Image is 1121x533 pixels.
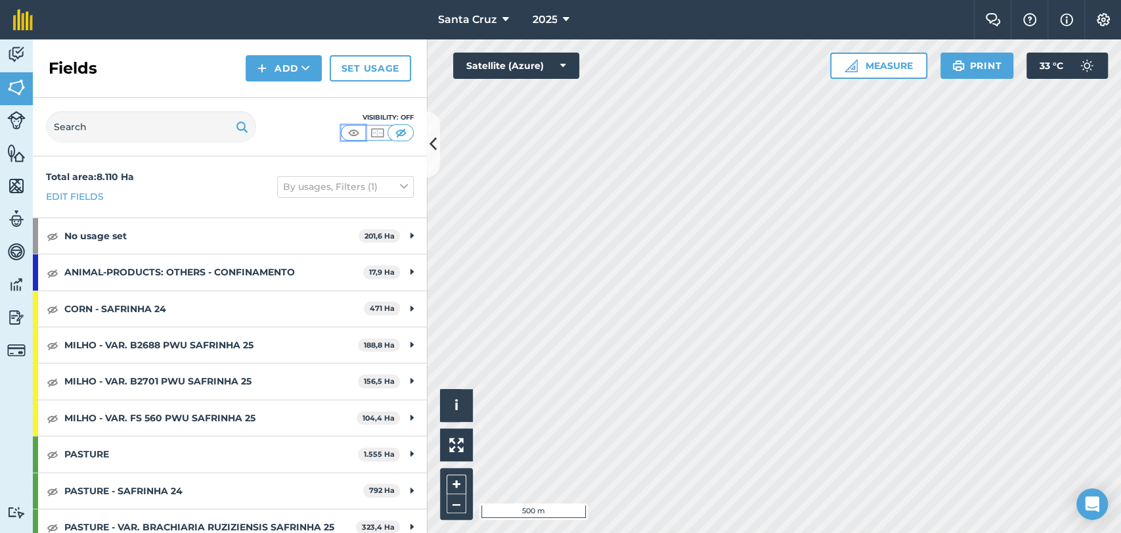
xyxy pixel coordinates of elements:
img: svg+xml;base64,PHN2ZyB4bWxucz0iaHR0cDovL3d3dy53My5vcmcvMjAwMC9zdmciIHdpZHRoPSI1MCIgaGVpZ2h0PSI0MC... [369,126,385,139]
a: Set usage [330,55,411,81]
img: fieldmargin Logo [13,9,33,30]
img: svg+xml;base64,PD94bWwgdmVyc2lvbj0iMS4wIiBlbmNvZGluZz0idXRmLTgiPz4KPCEtLSBHZW5lcmF0b3I6IEFkb2JlIE... [7,275,26,294]
img: svg+xml;base64,PHN2ZyB4bWxucz0iaHR0cDovL3d3dy53My5vcmcvMjAwMC9zdmciIHdpZHRoPSIxOCIgaGVpZ2h0PSIyNC... [47,410,58,426]
strong: 471 Ha [370,304,395,313]
div: MILHO - VAR. B2701 PWU SAFRINHA 25156,5 Ha [33,363,427,399]
strong: ANIMAL-PRODUCTS: OTHERS - CONFINAMENTO [64,254,363,290]
strong: MILHO - VAR. FS 560 PWU SAFRINHA 25 [64,400,357,436]
img: svg+xml;base64,PHN2ZyB4bWxucz0iaHR0cDovL3d3dy53My5vcmcvMjAwMC9zdmciIHdpZHRoPSI1NiIgaGVpZ2h0PSI2MC... [7,176,26,196]
button: 33 °C [1026,53,1108,79]
span: 2025 [532,12,557,28]
img: svg+xml;base64,PD94bWwgdmVyc2lvbj0iMS4wIiBlbmNvZGluZz0idXRmLTgiPz4KPCEtLSBHZW5lcmF0b3I6IEFkb2JlIE... [7,341,26,359]
button: – [447,494,466,513]
span: Santa Cruz [437,12,496,28]
img: svg+xml;base64,PD94bWwgdmVyc2lvbj0iMS4wIiBlbmNvZGluZz0idXRmLTgiPz4KPCEtLSBHZW5lcmF0b3I6IEFkb2JlIE... [7,242,26,262]
img: svg+xml;base64,PHN2ZyB4bWxucz0iaHR0cDovL3d3dy53My5vcmcvMjAwMC9zdmciIHdpZHRoPSI1NiIgaGVpZ2h0PSI2MC... [7,78,26,97]
img: svg+xml;base64,PD94bWwgdmVyc2lvbj0iMS4wIiBlbmNvZGluZz0idXRmLTgiPz4KPCEtLSBHZW5lcmF0b3I6IEFkb2JlIE... [1074,53,1100,79]
div: MILHO - VAR. FS 560 PWU SAFRINHA 25104,4 Ha [33,400,427,436]
strong: No usage set [64,218,359,254]
strong: PASTURE [64,436,358,472]
img: Two speech bubbles overlapping with the left bubble in the forefront [985,13,1001,26]
strong: MILHO - VAR. B2688 PWU SAFRINHA 25 [64,327,358,363]
strong: 17,9 Ha [369,267,395,277]
strong: CORN - SAFRINHA 24 [64,291,364,327]
button: Satellite (Azure) [453,53,579,79]
img: svg+xml;base64,PHN2ZyB4bWxucz0iaHR0cDovL3d3dy53My5vcmcvMjAwMC9zdmciIHdpZHRoPSI1MCIgaGVpZ2h0PSI0MC... [393,126,409,139]
img: svg+xml;base64,PD94bWwgdmVyc2lvbj0iMS4wIiBlbmNvZGluZz0idXRmLTgiPz4KPCEtLSBHZW5lcmF0b3I6IEFkb2JlIE... [7,45,26,64]
strong: 156,5 Ha [364,377,395,386]
h2: Fields [49,58,97,79]
div: No usage set201,6 Ha [33,218,427,254]
img: svg+xml;base64,PD94bWwgdmVyc2lvbj0iMS4wIiBlbmNvZGluZz0idXRmLTgiPz4KPCEtLSBHZW5lcmF0b3I6IEFkb2JlIE... [7,209,26,229]
strong: 323,4 Ha [362,522,395,532]
button: Print [940,53,1014,79]
img: svg+xml;base64,PD94bWwgdmVyc2lvbj0iMS4wIiBlbmNvZGluZz0idXRmLTgiPz4KPCEtLSBHZW5lcmF0b3I6IEFkb2JlIE... [7,111,26,129]
strong: 792 Ha [369,486,395,495]
img: svg+xml;base64,PD94bWwgdmVyc2lvbj0iMS4wIiBlbmNvZGluZz0idXRmLTgiPz4KPCEtLSBHZW5lcmF0b3I6IEFkb2JlIE... [7,308,26,327]
strong: 201,6 Ha [364,231,395,241]
img: svg+xml;base64,PHN2ZyB4bWxucz0iaHR0cDovL3d3dy53My5vcmcvMjAwMC9zdmciIHdpZHRoPSIxOCIgaGVpZ2h0PSIyNC... [47,228,58,244]
div: PASTURE - SAFRINHA 24792 Ha [33,473,427,509]
strong: PASTURE - SAFRINHA 24 [64,473,363,509]
img: svg+xml;base64,PHN2ZyB4bWxucz0iaHR0cDovL3d3dy53My5vcmcvMjAwMC9zdmciIHdpZHRoPSIxOSIgaGVpZ2h0PSIyNC... [952,58,965,74]
a: Edit fields [46,189,104,204]
img: svg+xml;base64,PHN2ZyB4bWxucz0iaHR0cDovL3d3dy53My5vcmcvMjAwMC9zdmciIHdpZHRoPSIxOCIgaGVpZ2h0PSIyNC... [47,265,58,281]
button: By usages, Filters (1) [277,176,414,197]
img: svg+xml;base64,PHN2ZyB4bWxucz0iaHR0cDovL3d3dy53My5vcmcvMjAwMC9zdmciIHdpZHRoPSIxOSIgaGVpZ2h0PSIyNC... [236,119,248,135]
img: svg+xml;base64,PHN2ZyB4bWxucz0iaHR0cDovL3d3dy53My5vcmcvMjAwMC9zdmciIHdpZHRoPSIxOCIgaGVpZ2h0PSIyNC... [47,483,58,499]
img: svg+xml;base64,PHN2ZyB4bWxucz0iaHR0cDovL3d3dy53My5vcmcvMjAwMC9zdmciIHdpZHRoPSIxNyIgaGVpZ2h0PSIxNy... [1060,12,1073,28]
strong: 1.555 Ha [364,450,395,459]
img: svg+xml;base64,PHN2ZyB4bWxucz0iaHR0cDovL3d3dy53My5vcmcvMjAwMC9zdmciIHdpZHRoPSIxOCIgaGVpZ2h0PSIyNC... [47,337,58,353]
button: Add [246,55,322,81]
button: i [440,389,473,422]
strong: 104,4 Ha [363,413,395,423]
img: Ruler icon [845,59,858,72]
button: + [447,475,466,494]
div: ANIMAL-PRODUCTS: OTHERS - CONFINAMENTO17,9 Ha [33,254,427,290]
img: svg+xml;base64,PHN2ZyB4bWxucz0iaHR0cDovL3d3dy53My5vcmcvMjAwMC9zdmciIHdpZHRoPSIxOCIgaGVpZ2h0PSIyNC... [47,374,58,390]
img: Four arrows, one pointing top left, one top right, one bottom right and the last bottom left [449,438,464,452]
div: PASTURE1.555 Ha [33,436,427,472]
img: A cog icon [1095,13,1111,26]
div: MILHO - VAR. B2688 PWU SAFRINHA 25188,8 Ha [33,327,427,363]
input: Search [46,111,256,143]
span: 33 ° C [1040,53,1063,79]
strong: MILHO - VAR. B2701 PWU SAFRINHA 25 [64,363,358,399]
img: A question mark icon [1022,13,1038,26]
strong: 188,8 Ha [364,340,395,350]
img: svg+xml;base64,PD94bWwgdmVyc2lvbj0iMS4wIiBlbmNvZGluZz0idXRmLTgiPz4KPCEtLSBHZW5lcmF0b3I6IEFkb2JlIE... [7,506,26,519]
img: svg+xml;base64,PHN2ZyB4bWxucz0iaHR0cDovL3d3dy53My5vcmcvMjAwMC9zdmciIHdpZHRoPSIxNCIgaGVpZ2h0PSIyNC... [257,60,267,76]
img: svg+xml;base64,PHN2ZyB4bWxucz0iaHR0cDovL3d3dy53My5vcmcvMjAwMC9zdmciIHdpZHRoPSI1NiIgaGVpZ2h0PSI2MC... [7,143,26,163]
strong: Total area : 8.110 Ha [46,171,134,183]
img: svg+xml;base64,PHN2ZyB4bWxucz0iaHR0cDovL3d3dy53My5vcmcvMjAwMC9zdmciIHdpZHRoPSIxOCIgaGVpZ2h0PSIyNC... [47,301,58,317]
div: Visibility: Off [340,112,414,123]
button: Measure [830,53,927,79]
span: i [454,397,458,413]
div: Open Intercom Messenger [1076,488,1108,520]
img: svg+xml;base64,PHN2ZyB4bWxucz0iaHR0cDovL3d3dy53My5vcmcvMjAwMC9zdmciIHdpZHRoPSI1MCIgaGVpZ2h0PSI0MC... [345,126,362,139]
img: svg+xml;base64,PHN2ZyB4bWxucz0iaHR0cDovL3d3dy53My5vcmcvMjAwMC9zdmciIHdpZHRoPSIxOCIgaGVpZ2h0PSIyNC... [47,446,58,462]
div: CORN - SAFRINHA 24471 Ha [33,291,427,327]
